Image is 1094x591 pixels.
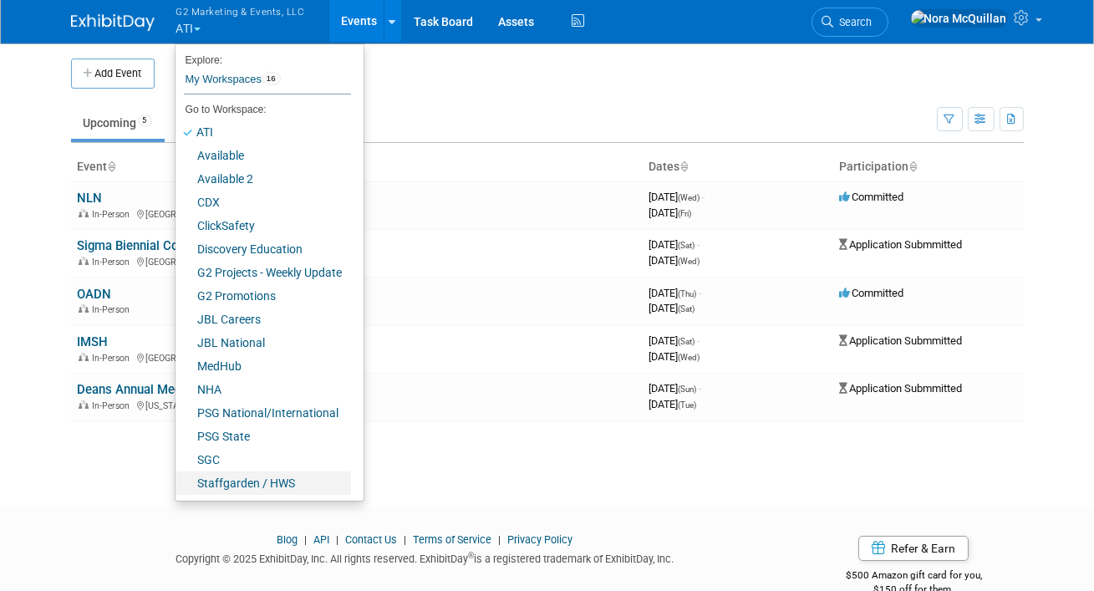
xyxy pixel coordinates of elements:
span: Application Submmitted [840,382,963,395]
div: [US_STATE], [GEOGRAPHIC_DATA] [78,398,636,411]
span: Committed [840,191,904,203]
span: [DATE] [649,254,700,267]
span: In-Person [93,209,135,220]
li: Explore: [176,50,351,65]
span: G2 Marketing & Events, LLC [176,3,305,20]
button: Add Event [71,59,155,89]
span: [DATE] [649,302,695,314]
a: Staffgarden / HWS [176,471,351,495]
a: MedHub [176,354,351,378]
a: IMSH [78,334,109,349]
sup: ® [468,551,474,560]
a: Sigma Biennial Convention [78,238,226,253]
span: (Wed) [679,193,700,202]
span: [DATE] [649,191,705,203]
li: Go to Workspace: [176,99,351,120]
a: Privacy Policy [507,533,572,546]
span: 16 [262,72,281,85]
a: OADN [78,287,112,302]
span: | [300,533,311,546]
span: [DATE] [649,350,700,363]
span: (Tue) [679,400,697,410]
span: [DATE] [649,287,702,299]
div: Copyright © 2025 ExhibitDay, Inc. All rights reserved. ExhibitDay is a registered trademark of Ex... [71,548,780,567]
span: [DATE] [649,238,700,251]
a: Contact Us [345,533,397,546]
img: In-Person Event [79,353,89,361]
span: In-Person [93,304,135,315]
a: NHA [176,378,351,401]
span: | [332,533,343,546]
a: Search [812,8,888,37]
span: - [700,382,702,395]
a: Available 2 [176,167,351,191]
span: Committed [840,287,904,299]
img: Nora McQuillan [910,9,1008,28]
a: Blog [277,533,298,546]
a: API [313,533,329,546]
a: SGC [176,448,351,471]
span: [DATE] [649,398,697,410]
th: Event [71,153,643,181]
span: - [700,287,702,299]
span: (Sat) [679,337,695,346]
span: (Wed) [679,257,700,266]
img: In-Person Event [79,304,89,313]
a: JBL National [176,331,351,354]
a: JBL Careers [176,308,351,331]
span: - [698,238,700,251]
span: In-Person [93,257,135,267]
span: | [399,533,410,546]
img: In-Person Event [79,257,89,265]
span: [DATE] [649,206,692,219]
a: G2 Promotions [176,284,351,308]
span: Application Submmitted [840,238,963,251]
a: Discovery Education [176,237,351,261]
span: [DATE] [649,382,702,395]
a: Sort by Participation Type [909,160,918,173]
span: (Thu) [679,289,697,298]
th: Dates [643,153,833,181]
span: (Sun) [679,385,697,394]
a: Upcoming5 [71,107,165,139]
img: ExhibitDay [71,14,155,31]
a: PSG State [176,425,351,448]
span: (Sat) [679,241,695,250]
div: [GEOGRAPHIC_DATA], [GEOGRAPHIC_DATA] [78,350,636,364]
a: CDX [176,191,351,214]
span: Search [834,16,873,28]
span: (Fri) [679,209,692,218]
span: [DATE] [649,334,700,347]
a: Sort by Start Date [680,160,689,173]
span: 5 [138,115,152,127]
a: Refer & Earn [858,536,969,561]
a: NLN [78,191,103,206]
a: Available [176,144,351,167]
a: Sort by Event Name [108,160,116,173]
a: Past13 [168,107,237,139]
div: [GEOGRAPHIC_DATA], [GEOGRAPHIC_DATA] [78,254,636,267]
a: G2 Projects - Weekly Update [176,261,351,284]
a: Terms of Service [413,533,491,546]
span: (Sat) [679,304,695,313]
a: ClickSafety [176,214,351,237]
span: | [494,533,505,546]
span: (Wed) [679,353,700,362]
span: In-Person [93,400,135,411]
div: [GEOGRAPHIC_DATA], [GEOGRAPHIC_DATA] [78,206,636,220]
a: Deans Annual Meeting [78,382,203,397]
a: My Workspaces16 [184,65,351,94]
span: - [703,191,705,203]
th: Participation [833,153,1024,181]
span: - [698,334,700,347]
img: In-Person Event [79,400,89,409]
a: ATI [176,120,351,144]
span: Application Submmitted [840,334,963,347]
span: In-Person [93,353,135,364]
a: PSG National/International [176,401,351,425]
img: In-Person Event [79,209,89,217]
